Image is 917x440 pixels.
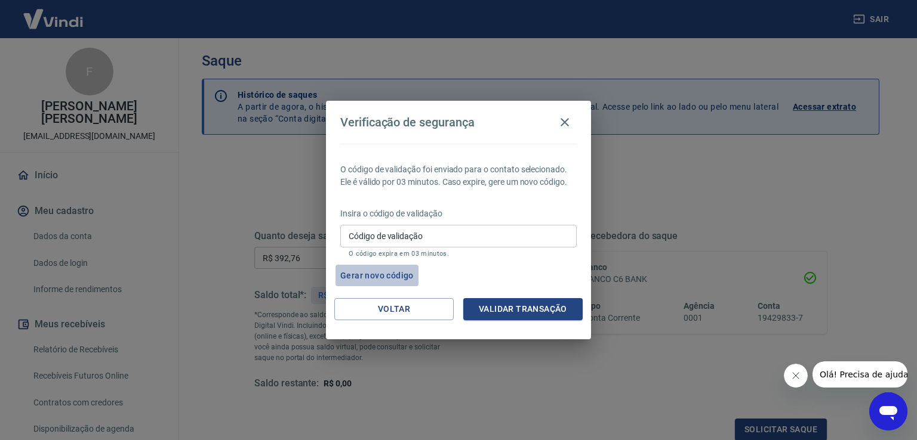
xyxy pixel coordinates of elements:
[340,115,475,129] h4: Verificação de segurança
[340,207,577,220] p: Insira o código de validação
[813,361,907,388] iframe: Mensagem da empresa
[463,298,583,320] button: Validar transação
[349,250,568,258] p: O código expira em 03 minutos.
[334,298,454,320] button: Voltar
[869,392,907,430] iframe: Botão para abrir a janela de mensagens
[336,265,419,287] button: Gerar novo código
[340,163,577,188] p: O código de validação foi enviado para o contato selecionado. Ele é válido por 03 minutos. Caso e...
[7,8,100,18] span: Olá! Precisa de ajuda?
[784,364,808,388] iframe: Fechar mensagem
